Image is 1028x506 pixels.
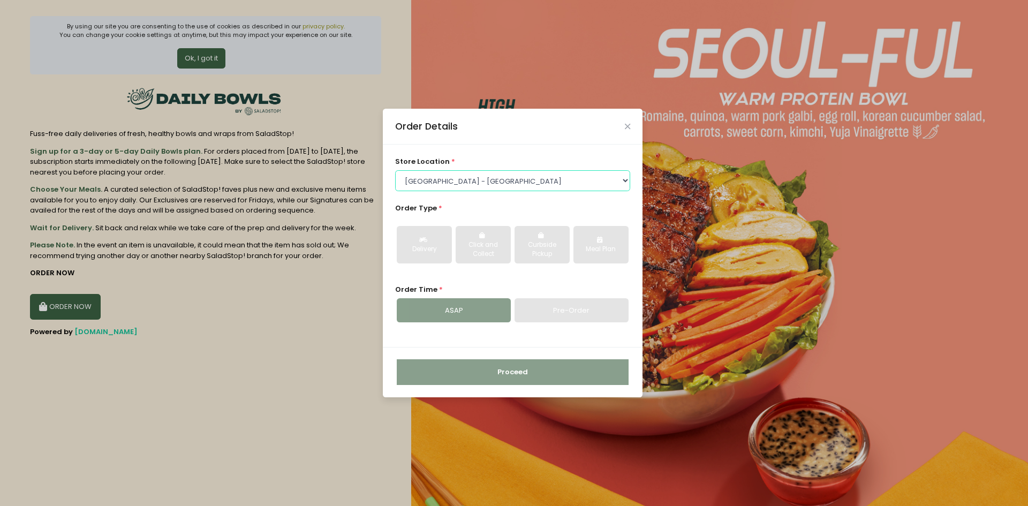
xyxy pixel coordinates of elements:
span: store location [395,156,450,167]
div: Order Details [395,119,458,133]
div: Click and Collect [463,240,503,259]
button: Click and Collect [456,226,511,263]
button: Proceed [397,359,629,385]
span: Order Time [395,284,437,294]
div: Meal Plan [581,245,621,254]
button: Curbside Pickup [515,226,570,263]
button: Meal Plan [573,226,629,263]
span: Order Type [395,203,437,213]
div: Curbside Pickup [522,240,562,259]
button: Close [625,124,630,129]
div: Delivery [404,245,444,254]
button: Delivery [397,226,452,263]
